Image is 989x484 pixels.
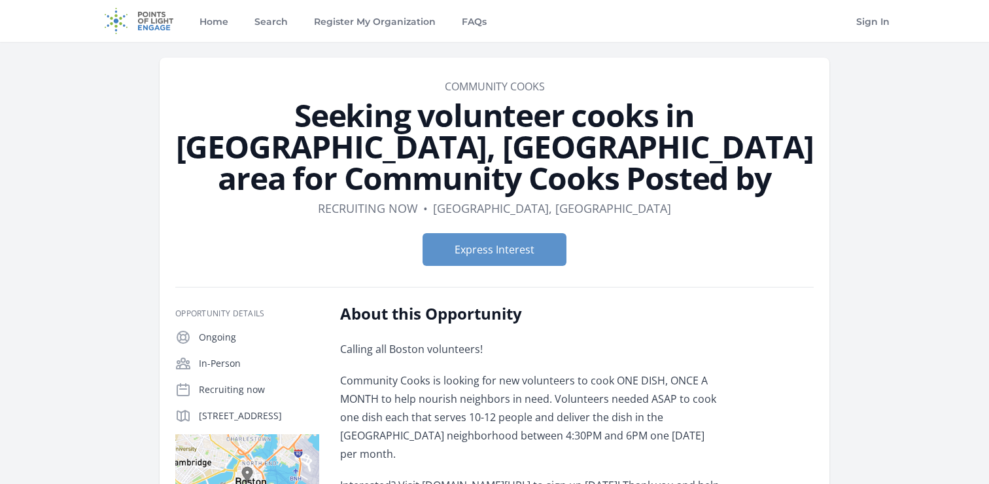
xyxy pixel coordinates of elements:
[445,79,545,94] a: Community Cooks
[423,233,566,266] button: Express Interest
[318,199,418,217] dd: Recruiting now
[199,409,319,422] p: [STREET_ADDRESS]
[199,331,319,344] p: Ongoing
[340,303,723,324] h2: About this Opportunity
[175,100,814,194] h1: Seeking volunteer cooks in [GEOGRAPHIC_DATA], [GEOGRAPHIC_DATA] area for Community Cooks Posted by
[423,199,428,217] div: •
[199,383,319,396] p: Recruiting now
[340,371,723,463] p: Community Cooks is looking for new volunteers to cook ONE DISH, ONCE A MONTH to help nourish neig...
[175,308,319,319] h3: Opportunity Details
[340,340,723,358] p: Calling all Boston volunteers!
[199,357,319,370] p: In-Person
[433,199,671,217] dd: [GEOGRAPHIC_DATA], [GEOGRAPHIC_DATA]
